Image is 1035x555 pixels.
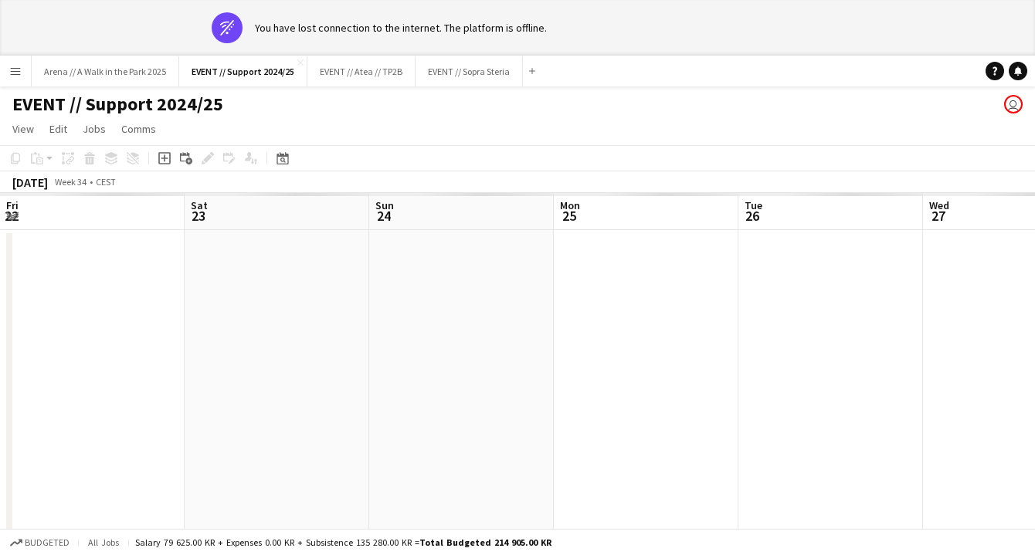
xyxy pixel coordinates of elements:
h1: EVENT // Support 2024/25 [12,93,223,116]
button: Budgeted [8,534,72,551]
span: 23 [188,207,208,225]
span: 25 [558,207,580,225]
button: EVENT // Support 2024/25 [179,56,307,86]
span: Mon [560,198,580,212]
a: Jobs [76,119,112,139]
div: CEST [96,176,116,188]
span: Fri [6,198,19,212]
span: Wed [929,198,949,212]
span: 27 [927,207,949,225]
span: 26 [742,207,762,225]
span: Week 34 [51,176,90,188]
div: [DATE] [12,174,48,190]
span: Budgeted [25,537,70,548]
span: 22 [4,207,19,225]
span: Tue [745,198,762,212]
button: Arena // A Walk in the Park 2025 [32,56,179,86]
app-user-avatar: Jenny Marie Ragnhild Andersen [1004,95,1023,113]
span: Edit [49,122,67,136]
a: View [6,119,40,139]
a: Edit [43,119,73,139]
span: Sat [191,198,208,212]
button: EVENT // Atea // TP2B [307,56,416,86]
div: You have lost connection to the internet. The platform is offline. [255,21,547,35]
span: Comms [121,122,156,136]
span: Jobs [83,122,106,136]
span: All jobs [85,536,122,548]
a: Comms [115,119,162,139]
span: 24 [373,207,394,225]
span: Total Budgeted 214 905.00 KR [419,536,551,548]
div: Salary 79 625.00 KR + Expenses 0.00 KR + Subsistence 135 280.00 KR = [135,536,551,548]
button: EVENT // Sopra Steria [416,56,523,86]
span: View [12,122,34,136]
span: Sun [375,198,394,212]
